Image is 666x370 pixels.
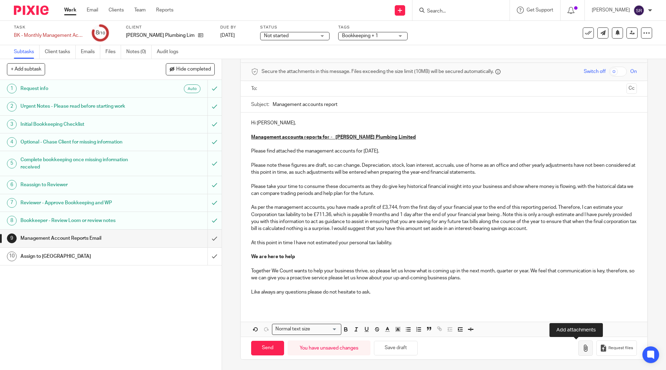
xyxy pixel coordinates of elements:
[527,8,553,13] span: Get Support
[7,63,45,75] button: + Add subtask
[262,68,494,75] span: Secure the attachments in this message. Files exceeding the size limit (10MB) will be secured aut...
[14,32,83,39] div: BK - Monthly Management Accounts
[126,32,195,39] p: [PERSON_NAME] Plumbing Limited
[109,7,124,14] a: Clients
[264,33,289,38] span: Not started
[126,25,212,30] label: Client
[7,159,17,168] div: 5
[14,45,40,59] a: Subtasks
[7,198,17,208] div: 7
[288,340,370,355] div: You have unsaved changes
[7,180,17,190] div: 6
[260,25,330,30] label: Status
[20,83,140,94] h1: Request info
[7,233,17,243] div: 9
[126,45,152,59] a: Notes (0)
[20,215,140,226] h1: Bookkeeper - Review Loom or review notes
[7,84,17,93] div: 1
[20,119,140,130] h1: Initial Bookkeeping Checklist
[105,45,121,59] a: Files
[251,162,637,261] p: Please note these figures are draft, so can change. Depreciation, stock, loan interest, accruals,...
[7,102,17,112] div: 2
[81,45,100,59] a: Emails
[251,148,637,155] p: Please find attached the management accounts for [DATE].
[274,326,311,333] span: Normal text size
[251,254,295,259] strong: We are here to help
[592,7,630,14] p: [PERSON_NAME]
[157,45,183,59] a: Audit logs
[251,85,259,92] label: To:
[7,252,17,261] div: 10
[20,233,140,244] h1: Management Account Reports Email
[312,326,337,333] input: Search for option
[608,345,633,351] span: Request files
[184,84,200,93] div: Auto
[87,7,98,14] a: Email
[20,155,140,172] h1: Complete bookkeeping once missing information received
[251,281,637,296] p: Like always any questions please do not hesitate to ask.
[14,25,83,30] label: Task
[251,120,637,126] p: Hi [PERSON_NAME],
[251,135,416,140] u: Management accounts reports for - [PERSON_NAME] Plumbing Limited
[220,25,251,30] label: Due by
[14,6,49,15] img: Pixie
[251,261,637,282] p: Together We Count wants to help your business thrive, so please let us know what is coming up in ...
[166,63,215,75] button: Hide completed
[426,8,489,15] input: Search
[99,31,105,35] small: /10
[630,68,637,75] span: On
[176,67,211,72] span: Hide completed
[633,5,644,16] img: svg%3E
[596,340,637,356] button: Request files
[64,7,76,14] a: Work
[20,137,140,147] h1: Optional - Chase Client for missing information
[272,324,341,335] div: Search for option
[20,180,140,190] h1: Reassign to Reviewer
[251,341,284,356] input: Send
[20,101,140,112] h1: Urgent Notes - Please read before starting work
[7,216,17,225] div: 8
[7,137,17,147] div: 4
[251,101,269,108] label: Subject:
[96,29,105,37] div: 8
[20,198,140,208] h1: Reviewer - Approve Bookkeeping and WP
[7,120,17,129] div: 3
[626,83,637,94] button: Cc
[584,68,606,75] span: Switch off
[156,7,173,14] a: Reports
[134,7,146,14] a: Team
[374,341,418,356] button: Save draft
[338,25,408,30] label: Tags
[342,33,378,38] span: Bookkeeping + 1
[20,251,140,262] h1: Assign to [GEOGRAPHIC_DATA]
[45,45,76,59] a: Client tasks
[220,33,235,38] span: [DATE]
